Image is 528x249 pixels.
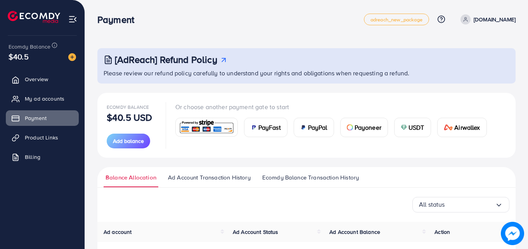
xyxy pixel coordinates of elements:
[175,102,493,111] p: Or choose another payment gate to start
[445,199,495,211] input: Search for option
[178,119,235,136] img: card
[8,11,60,23] img: logo
[340,118,388,137] a: cardPayoneer
[68,53,76,61] img: image
[168,173,251,182] span: Ad Account Transaction History
[25,75,48,83] span: Overview
[107,134,150,148] button: Add balance
[6,130,79,145] a: Product Links
[401,124,407,131] img: card
[444,124,453,131] img: card
[97,14,140,25] h3: Payment
[355,123,381,132] span: Payoneer
[9,51,29,62] span: $40.5
[25,134,58,141] span: Product Links
[437,118,487,137] a: cardAirwallex
[251,124,257,131] img: card
[233,228,279,236] span: Ad Account Status
[104,68,511,78] p: Please review our refund policy carefully to understand your rights and obligations when requesti...
[300,124,306,131] img: card
[412,197,509,212] div: Search for option
[258,123,281,132] span: PayFast
[364,14,429,25] a: adreach_new_package
[474,15,516,24] p: [DOMAIN_NAME]
[394,118,431,137] a: cardUSDT
[457,14,516,24] a: [DOMAIN_NAME]
[175,118,238,137] a: card
[409,123,424,132] span: USDT
[294,118,334,137] a: cardPayPal
[25,153,40,161] span: Billing
[68,15,77,24] img: menu
[104,228,132,236] span: Ad account
[262,173,359,182] span: Ecomdy Balance Transaction History
[435,228,450,236] span: Action
[308,123,327,132] span: PayPal
[370,17,422,22] span: adreach_new_package
[347,124,353,131] img: card
[25,114,47,122] span: Payment
[244,118,287,137] a: cardPayFast
[113,137,144,145] span: Add balance
[6,110,79,126] a: Payment
[107,104,149,110] span: Ecomdy Balance
[25,95,64,103] span: My ad accounts
[454,123,480,132] span: Airwallex
[6,149,79,165] a: Billing
[419,199,445,211] span: All status
[106,173,156,182] span: Balance Allocation
[329,228,380,236] span: Ad Account Balance
[115,54,217,65] h3: [AdReach] Refund Policy
[6,91,79,106] a: My ad accounts
[107,113,152,122] p: $40.5 USD
[6,71,79,87] a: Overview
[501,222,524,245] img: image
[9,43,50,50] span: Ecomdy Balance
